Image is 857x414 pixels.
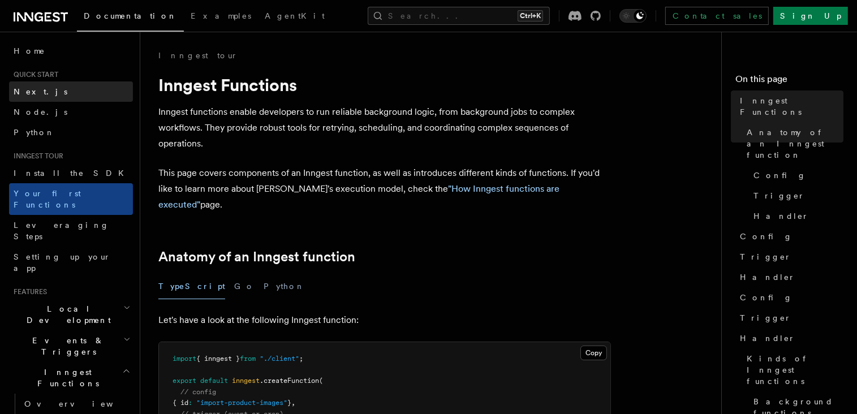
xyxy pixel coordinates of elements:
[173,377,196,385] span: export
[158,312,611,328] p: Let's have a look at the following Inngest function:
[368,7,550,25] button: Search...Ctrl+K
[9,299,133,330] button: Local Development
[24,399,141,408] span: Overview
[9,247,133,278] a: Setting up your app
[9,41,133,61] a: Home
[742,348,843,391] a: Kinds of Inngest functions
[299,355,303,363] span: ;
[173,355,196,363] span: import
[9,362,133,394] button: Inngest Functions
[9,366,122,389] span: Inngest Functions
[200,377,228,385] span: default
[740,312,791,324] span: Trigger
[196,399,287,407] span: "import-product-images"
[9,330,133,362] button: Events & Triggers
[158,165,611,213] p: This page covers components of an Inngest function, as well as introduces different kinds of func...
[234,274,255,299] button: Go
[265,11,325,20] span: AgentKit
[749,165,843,186] a: Config
[196,355,240,363] span: { inngest }
[158,249,355,265] a: Anatomy of an Inngest function
[619,9,647,23] button: Toggle dark mode
[735,308,843,328] a: Trigger
[180,388,216,396] span: // config
[740,271,795,283] span: Handler
[260,377,319,385] span: .createFunction
[77,3,184,32] a: Documentation
[735,328,843,348] a: Handler
[747,127,843,161] span: Anatomy of an Inngest function
[753,170,806,181] span: Config
[188,399,192,407] span: :
[740,292,793,303] span: Config
[665,7,769,25] a: Contact sales
[184,3,258,31] a: Examples
[20,394,133,414] a: Overview
[9,287,47,296] span: Features
[735,90,843,122] a: Inngest Functions
[14,107,67,117] span: Node.js
[735,267,843,287] a: Handler
[9,163,133,183] a: Install the SDK
[747,353,843,387] span: Kinds of Inngest functions
[291,399,295,407] span: ,
[749,206,843,226] a: Handler
[14,189,81,209] span: Your first Functions
[240,355,256,363] span: from
[84,11,177,20] span: Documentation
[158,75,611,95] h1: Inngest Functions
[9,122,133,143] a: Python
[264,274,305,299] button: Python
[740,251,791,262] span: Trigger
[9,183,133,215] a: Your first Functions
[9,335,123,357] span: Events & Triggers
[14,169,131,178] span: Install the SDK
[753,210,809,222] span: Handler
[9,81,133,102] a: Next.js
[14,252,111,273] span: Setting up your app
[9,102,133,122] a: Node.js
[173,399,188,407] span: { id
[735,287,843,308] a: Config
[158,274,225,299] button: TypeScript
[9,215,133,247] a: Leveraging Steps
[740,333,795,344] span: Handler
[735,247,843,267] a: Trigger
[735,72,843,90] h4: On this page
[735,226,843,247] a: Config
[258,3,331,31] a: AgentKit
[319,377,323,385] span: (
[158,50,238,61] a: Inngest tour
[9,152,63,161] span: Inngest tour
[9,303,123,326] span: Local Development
[740,95,843,118] span: Inngest Functions
[9,70,58,79] span: Quick start
[14,221,109,241] span: Leveraging Steps
[518,10,543,21] kbd: Ctrl+K
[260,355,299,363] span: "./client"
[740,231,793,242] span: Config
[14,128,55,137] span: Python
[749,186,843,206] a: Trigger
[232,377,260,385] span: inngest
[191,11,251,20] span: Examples
[742,122,843,165] a: Anatomy of an Inngest function
[14,87,67,96] span: Next.js
[14,45,45,57] span: Home
[753,190,805,201] span: Trigger
[580,346,607,360] button: Copy
[158,104,611,152] p: Inngest functions enable developers to run reliable background logic, from background jobs to com...
[287,399,291,407] span: }
[773,7,848,25] a: Sign Up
